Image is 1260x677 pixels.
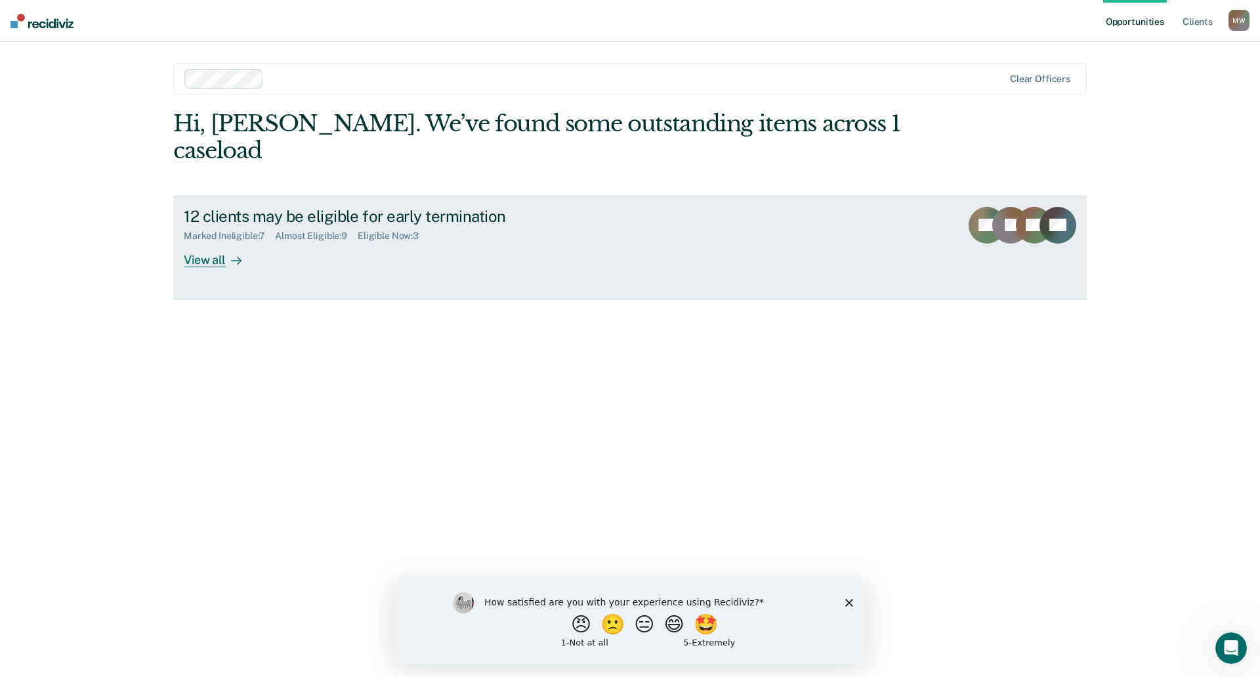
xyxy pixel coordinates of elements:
[395,579,865,664] iframe: Survey by Kim from Recidiviz
[1010,74,1070,85] div: Clear officers
[184,207,644,226] div: 12 clients may be eligible for early termination
[1215,632,1247,664] iframe: Intercom live chat
[1228,10,1249,31] button: MW
[275,230,358,242] div: Almost Eligible : 9
[184,230,275,242] div: Marked Ineligible : 7
[358,230,429,242] div: Eligible Now : 3
[1228,10,1249,31] div: M W
[184,242,257,267] div: View all
[10,14,73,28] img: Recidiviz
[173,110,904,164] div: Hi, [PERSON_NAME]. We’ve found some outstanding items across 1 caseload
[173,196,1087,299] a: 12 clients may be eligible for early terminationMarked Ineligible:7Almost Eligible:9Eligible Now:...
